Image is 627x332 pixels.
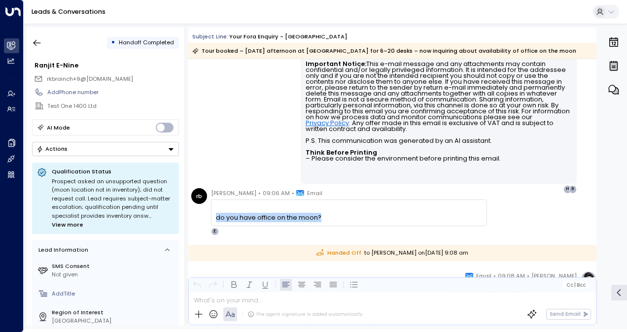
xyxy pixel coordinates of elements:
[47,75,133,83] span: rkbrainch+9@live.co.uk
[258,188,261,198] span: •
[191,188,207,204] div: rb
[306,60,571,163] font: This e-mail message and any attachments may contain confidential and/or legally privileged inform...
[52,317,175,325] div: [GEOGRAPHIC_DATA]
[52,177,174,230] div: Prospect asked an unsupported question (moon location not in inventory); did not request call. Le...
[306,120,349,126] a: Privacy Policy
[229,33,348,41] div: Your Fora Enquiry - [GEOGRAPHIC_DATA]
[574,282,576,288] span: |
[211,188,256,198] span: [PERSON_NAME]
[47,88,178,97] div: AddPhone number
[192,46,576,56] div: Tour booked – [DATE] afternoon at [GEOGRAPHIC_DATA] for 6–20 desks – now inquiring about availabi...
[111,35,115,50] div: •
[306,148,377,157] strong: Think Before Printing
[32,7,105,16] a: Leads & Conversations
[531,271,577,281] span: [PERSON_NAME]
[52,308,175,317] label: Region of Interest
[192,33,228,40] span: Subject Line:
[566,282,586,288] span: Cc Bcc
[263,188,290,198] span: 09:06 AM
[47,123,70,133] div: AI Mode
[36,145,68,152] div: Actions
[207,279,219,291] button: Redo
[191,279,203,291] button: Undo
[247,311,362,318] div: The agent signature is added automatically
[52,270,175,279] div: Not given
[47,102,178,110] div: Test One 1400 Ltd
[32,142,179,156] button: Actions
[52,221,83,230] span: View more
[306,60,366,68] strong: Important Notice:
[52,262,175,270] label: SMS Consent
[52,290,175,298] div: AddTitle
[188,245,596,261] div: to [PERSON_NAME] on [DATE] 9:08 am
[307,188,322,198] span: Email
[47,75,133,83] span: rkbrainch+9@[DOMAIN_NAME]
[476,271,491,281] span: Email
[292,188,294,198] span: •
[569,185,577,193] div: R
[35,246,88,254] div: Lead Information
[563,185,571,193] div: H
[316,249,361,257] span: Handed Off
[563,281,589,289] button: Cc|Bcc
[35,61,178,70] div: Ranjit E-Nine
[527,271,529,281] span: •
[32,142,179,156] div: Button group with a nested menu
[581,271,596,287] img: profile-logo.png
[216,213,482,222] div: do you have office on the moon?
[211,228,219,235] div: E
[119,38,174,46] span: Handoff Completed
[493,271,496,281] span: •
[52,167,174,175] p: Qualification Status
[498,271,525,281] span: 09:08 AM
